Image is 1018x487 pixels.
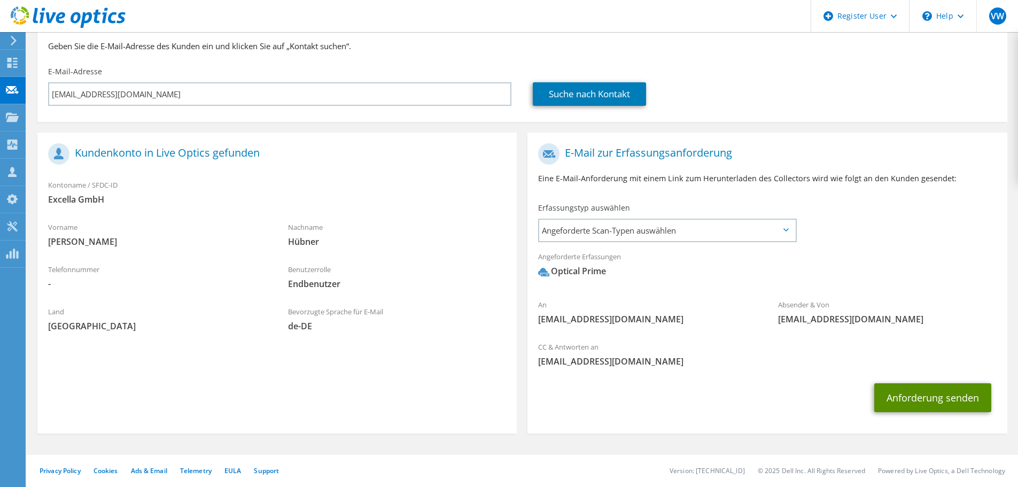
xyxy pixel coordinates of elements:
[538,313,757,325] span: [EMAIL_ADDRESS][DOMAIN_NAME]
[288,278,507,290] span: Endbenutzer
[538,203,630,213] label: Erfassungstyp auswählen
[878,466,1005,475] li: Powered by Live Optics, a Dell Technology
[37,300,277,337] div: Land
[40,466,81,475] a: Privacy Policy
[538,265,606,277] div: Optical Prime
[778,313,997,325] span: [EMAIL_ADDRESS][DOMAIN_NAME]
[48,143,501,165] h1: Kundenkonto in Live Optics gefunden
[48,320,267,332] span: [GEOGRAPHIC_DATA]
[48,278,267,290] span: -
[37,258,277,295] div: Telefonnummer
[989,7,1006,25] span: VW
[538,355,996,367] span: [EMAIL_ADDRESS][DOMAIN_NAME]
[288,320,507,332] span: de-DE
[527,336,1007,373] div: CC & Antworten an
[527,293,767,330] div: An
[922,11,932,21] svg: \n
[277,216,517,253] div: Nachname
[277,258,517,295] div: Benutzerrolle
[224,466,241,475] a: EULA
[180,466,212,475] a: Telemetry
[48,194,506,205] span: Excella GmbH
[538,173,996,184] p: Eine E-Mail-Anforderung mit einem Link zum Herunterladen des Collectors wird wie folgt an den Kun...
[538,143,991,165] h1: E-Mail zur Erfassungsanforderung
[48,40,997,52] h3: Geben Sie die E-Mail-Adresse des Kunden ein und klicken Sie auf „Kontakt suchen“.
[48,236,267,248] span: [PERSON_NAME]
[539,220,795,241] span: Angeforderte Scan-Typen auswählen
[767,293,1007,330] div: Absender & Von
[254,466,279,475] a: Support
[874,383,991,412] button: Anforderung senden
[670,466,745,475] li: Version: [TECHNICAL_ID]
[37,216,277,253] div: Vorname
[94,466,118,475] a: Cookies
[288,236,507,248] span: Hübner
[277,300,517,337] div: Bevorzugte Sprache für E-Mail
[527,245,1007,288] div: Angeforderte Erfassungen
[533,82,646,106] a: Suche nach Kontakt
[48,66,102,77] label: E-Mail-Adresse
[758,466,865,475] li: © 2025 Dell Inc. All Rights Reserved
[37,174,517,211] div: Kontoname / SFDC-ID
[131,466,167,475] a: Ads & Email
